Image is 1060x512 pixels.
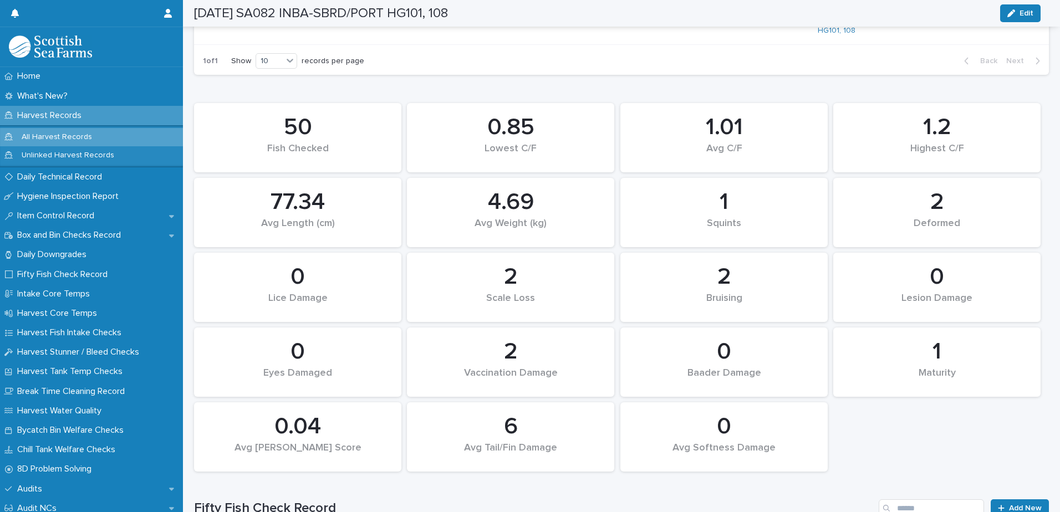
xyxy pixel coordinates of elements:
p: records per page [302,57,364,66]
div: Lice Damage [213,293,383,316]
p: Harvest Core Temps [13,308,106,319]
p: Break Time Cleaning Record [13,386,134,397]
p: Harvest Water Quality [13,406,110,416]
div: 0 [639,413,809,441]
button: Edit [1000,4,1041,22]
div: Highest C/F [852,143,1022,166]
div: Lowest C/F [426,143,595,166]
div: 6 [426,413,595,441]
div: Avg Softness Damage [639,442,809,465]
p: Bycatch Bin Welfare Checks [13,425,132,436]
img: mMrefqRFQpe26GRNOUkG [9,35,92,58]
p: Daily Technical Record [13,172,111,182]
span: Back [974,57,997,65]
div: 1 [852,338,1022,366]
p: Unlinked Harvest Records [13,151,123,160]
div: 0 [852,263,1022,291]
p: Harvest Fish Intake Checks [13,327,130,338]
div: 0 [639,338,809,366]
div: Vaccination Damage [426,367,595,391]
p: Box and Bin Checks Record [13,230,130,240]
div: Avg Tail/Fin Damage [426,442,595,465]
button: Next [1002,56,1049,66]
div: 2 [852,188,1022,216]
div: Scale Loss [426,293,595,316]
div: Avg Length (cm) [213,218,383,241]
div: 50 [213,114,383,141]
p: Home [13,71,49,81]
div: 0.85 [426,114,595,141]
div: 2 [639,263,809,291]
p: Daily Downgrades [13,249,95,260]
p: Harvest Records [13,110,90,121]
p: Fifty Fish Check Record [13,269,116,280]
button: Back [955,56,1002,66]
div: 1 [639,188,809,216]
p: Audits [13,484,51,494]
div: Lesion Damage [852,293,1022,316]
p: 1 of 1 [194,48,227,75]
span: Edit [1020,9,1033,17]
div: 4.69 [426,188,595,216]
div: Fish Checked [213,143,383,166]
div: Deformed [852,218,1022,241]
div: 2 [426,338,595,366]
p: 8D Problem Solving [13,464,100,474]
div: Squints [639,218,809,241]
p: What's New? [13,91,77,101]
p: Intake Core Temps [13,289,99,299]
p: Show [231,57,251,66]
div: Eyes Damaged [213,367,383,391]
div: Avg C/F [639,143,809,166]
div: 77.34 [213,188,383,216]
div: 2 [426,263,595,291]
p: Harvest Stunner / Bleed Checks [13,347,148,357]
p: Harvest Tank Temp Checks [13,366,131,377]
div: 0.04 [213,413,383,441]
div: Baader Damage [639,367,809,391]
span: Add New [1009,504,1042,512]
div: 1.2 [852,114,1022,141]
div: 0 [213,263,383,291]
div: Avg [PERSON_NAME] Score [213,442,383,465]
h2: [DATE] SA082 INBA-SBRD/PORT HG101, 108 [194,6,448,22]
div: Bruising [639,293,809,316]
div: 0 [213,338,383,366]
div: 10 [256,55,283,67]
p: All Harvest Records [13,132,101,142]
p: Hygiene Inspection Report [13,191,128,202]
p: Chill Tank Welfare Checks [13,444,124,455]
div: Avg Weight (kg) [426,218,595,241]
p: Item Control Record [13,211,103,221]
div: Maturity [852,367,1022,391]
div: 1.01 [639,114,809,141]
span: Next [1006,57,1031,65]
